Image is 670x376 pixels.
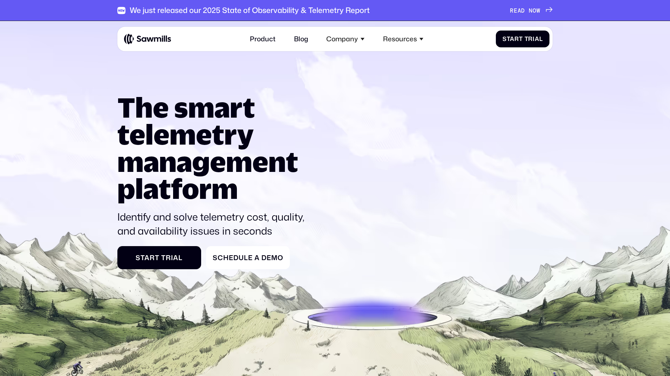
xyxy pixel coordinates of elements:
[289,30,313,48] a: Blog
[117,246,201,269] a: Start Trial
[117,94,312,202] h1: The smart telemetry management platform
[245,30,281,48] a: Product
[130,6,370,15] div: We just released our 2025 State of Observability & Telemetry Report
[510,7,553,14] a: READ NOW
[502,35,542,42] div: Start Trial
[213,254,283,262] div: Schedule a Demo
[124,254,194,262] div: Start Trial
[206,246,290,269] a: Schedule a Demo
[383,35,417,43] div: Resources
[326,35,358,43] div: Company
[117,210,312,238] p: Identify and solve telemetry cost, quality, and availability issues in seconds
[496,30,549,48] a: Start Trial
[510,7,540,14] div: READ NOW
